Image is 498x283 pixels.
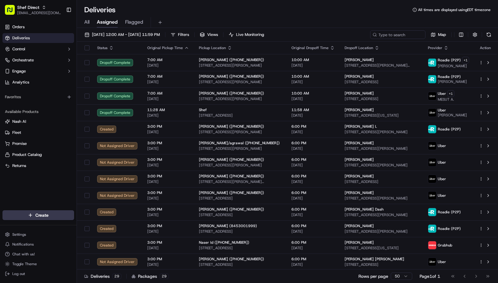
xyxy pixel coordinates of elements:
[16,40,111,46] input: Got a question? Start typing here...
[199,257,264,262] span: [PERSON_NAME] ([PHONE_NUMBER])
[147,79,189,84] span: [DATE]
[291,79,335,84] span: [DATE]
[291,57,335,62] span: 10:00 AM
[12,46,25,52] span: Control
[199,63,282,68] span: [STREET_ADDRESS][PERSON_NAME]
[105,60,112,68] button: Start new chat
[12,57,34,63] span: Orchestrate
[428,258,436,266] img: uber-new-logo.jpeg
[291,240,335,245] span: 6:00 PM
[199,45,226,50] span: Pickup Location
[4,87,49,98] a: 📗Knowledge Base
[345,179,418,184] span: [STREET_ADDRESS]
[438,91,446,96] span: Uber
[199,207,264,212] span: [PERSON_NAME] ([PHONE_NUMBER])
[438,226,461,231] span: Roadie (P2P)
[345,124,377,129] span: [PERSON_NAME] L
[428,225,436,233] img: roadie-logo-v2.jpg
[2,77,74,87] a: Analytics
[370,30,425,39] input: Type to search
[2,22,74,32] a: Orders
[2,230,74,239] button: Settings
[345,163,418,168] span: [STREET_ADDRESS][PERSON_NAME]
[291,163,335,168] span: [DATE]
[147,240,189,245] span: 3:00 PM
[21,59,101,65] div: Start new chat
[147,174,189,179] span: 3:00 PM
[147,157,189,162] span: 3:00 PM
[52,90,57,95] div: 💻
[207,32,218,37] span: Views
[236,32,264,37] span: Live Monitoring
[438,176,446,181] span: Uber
[291,229,335,234] span: [DATE]
[438,58,461,63] span: Roadie (P2P)
[345,257,404,262] span: [PERSON_NAME] [PERSON_NAME]
[438,259,446,264] span: Uber
[2,55,74,65] button: Orchestrate
[345,246,418,250] span: [STREET_ADDRESS][US_STATE]
[438,243,452,248] span: Grubhub
[97,18,118,26] span: Assigned
[428,75,436,83] img: roadie-logo-v2.jpg
[345,141,374,145] span: [PERSON_NAME]
[438,97,454,102] span: MESUT A.
[291,146,335,151] span: [DATE]
[84,273,121,279] div: Deliveries
[168,30,192,39] button: Filters
[147,63,189,68] span: [DATE]
[462,57,469,64] button: +1
[345,79,418,84] span: [STREET_ADDRESS]
[345,107,374,112] span: [PERSON_NAME]
[438,193,446,198] span: Uber
[291,124,335,129] span: 6:00 PM
[82,30,163,39] button: [DATE] 12:00 AM - [DATE] 11:59 PM
[199,157,264,162] span: [PERSON_NAME] ([PHONE_NUMBER])
[345,45,373,50] span: Dropoff Location
[438,32,446,37] span: Map
[291,257,335,262] span: 6:00 PM
[84,5,116,15] h1: Deliveries
[199,163,282,168] span: [STREET_ADDRESS][PERSON_NAME]
[84,18,89,26] span: All
[438,113,467,118] span: [PERSON_NAME]
[199,96,282,101] span: [STREET_ADDRESS][PERSON_NAME]
[345,96,418,101] span: [STREET_ADDRESS]
[428,208,436,216] img: roadie-logo-v2.jpg
[147,246,189,250] span: [DATE]
[420,273,440,279] div: Page 1 of 1
[345,223,374,228] span: [PERSON_NAME]
[345,113,418,118] span: [STREET_ADDRESS][US_STATE]
[12,89,47,95] span: Knowledge Base
[291,45,329,50] span: Original Dropoff Time
[61,104,74,109] span: Pylon
[12,271,25,276] span: Log out
[2,66,74,76] button: Engage
[345,74,374,79] span: [PERSON_NAME]
[199,74,264,79] span: [PERSON_NAME] ([PHONE_NUMBER])
[345,190,374,195] span: [PERSON_NAME]
[199,262,282,267] span: [STREET_ADDRESS]
[438,64,469,68] span: [PERSON_NAME]
[291,63,335,68] span: [DATE]
[438,210,461,215] span: Roadie (P2P)
[428,92,436,100] img: uber-new-logo.jpeg
[291,141,335,145] span: 6:00 PM
[291,157,335,162] span: 6:00 PM
[438,108,446,113] span: Uber
[97,45,108,50] span: Status
[132,273,169,279] div: Packages
[428,158,436,166] img: uber-new-logo.jpeg
[199,196,282,201] span: [STREET_ADDRESS]
[291,212,335,217] span: [DATE]
[199,113,282,118] span: [STREET_ADDRESS]
[199,91,264,96] span: [PERSON_NAME] ([PHONE_NUMBER])
[291,190,335,195] span: 6:00 PM
[199,174,264,179] span: [PERSON_NAME] ([PHONE_NUMBER])
[12,163,26,169] span: Returns
[345,91,374,96] span: [PERSON_NAME]
[17,4,39,10] button: Shef Direct
[147,190,189,195] span: 3:00 PM
[291,179,335,184] span: [DATE]
[2,139,74,149] button: Promise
